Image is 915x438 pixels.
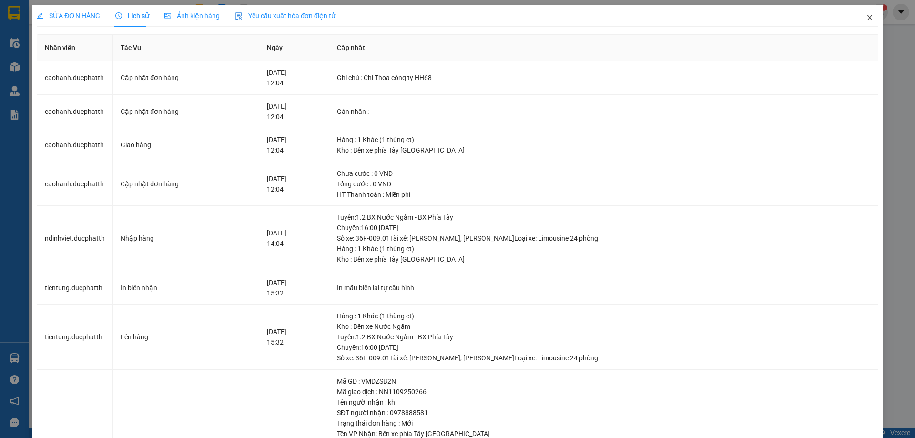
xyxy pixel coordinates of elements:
span: Ảnh kiện hàng [164,12,220,20]
div: Nhập hàng [121,233,251,244]
span: edit [37,12,43,19]
div: Hàng : 1 Khác (1 thùng ct) [337,134,870,145]
td: caohanh.ducphatth [37,61,113,95]
div: Ghi chú : Chị Thoa công ty HH68 [337,72,870,83]
div: Kho : Bến xe Nước Ngầm [337,321,870,332]
th: Ngày [259,35,329,61]
div: [DATE] 12:04 [267,101,321,122]
div: [DATE] 15:32 [267,326,321,347]
div: Mã giao dịch : NN1109250266 [337,387,870,397]
span: close [866,14,874,21]
div: Tổng cước : 0 VND [337,179,870,189]
div: [DATE] 14:04 [267,228,321,249]
div: Hàng : 1 Khác (1 thùng ct) [337,244,870,254]
div: Lên hàng [121,332,251,342]
div: Cập nhật đơn hàng [121,106,251,117]
span: picture [164,12,171,19]
span: Lịch sử [115,12,149,20]
div: Cập nhật đơn hàng [121,72,251,83]
div: [DATE] 12:04 [267,173,321,194]
button: Close [856,5,883,31]
div: Hàng : 1 Khác (1 thùng ct) [337,311,870,321]
img: icon [235,12,243,20]
div: [DATE] 12:04 [267,67,321,88]
th: Nhân viên [37,35,113,61]
span: Yêu cầu xuất hóa đơn điện tử [235,12,335,20]
td: tientung.ducphatth [37,271,113,305]
div: [DATE] 15:32 [267,277,321,298]
div: Cập nhật đơn hàng [121,179,251,189]
td: caohanh.ducphatth [37,128,113,162]
div: Chưa cước : 0 VND [337,168,870,179]
div: Tuyến : 1.2 BX Nước Ngầm - BX Phía Tây Chuyến: 16:00 [DATE] Số xe: 36F-009.01 Tài xế: [PERSON_NAM... [337,212,870,244]
span: clock-circle [115,12,122,19]
div: Kho : Bến xe phía Tây [GEOGRAPHIC_DATA] [337,145,870,155]
div: Tên người nhận : kh [337,397,870,407]
div: Tuyến : 1.2 BX Nước Ngầm - BX Phía Tây Chuyến: 16:00 [DATE] Số xe: 36F-009.01 Tài xế: [PERSON_NAM... [337,332,870,363]
td: caohanh.ducphatth [37,162,113,206]
div: Mã GD : VMDZSB2N [337,376,870,387]
td: caohanh.ducphatth [37,95,113,129]
div: Kho : Bến xe phía Tây [GEOGRAPHIC_DATA] [337,254,870,265]
span: SỬA ĐƠN HÀNG [37,12,100,20]
div: [DATE] 12:04 [267,134,321,155]
div: Giao hàng [121,140,251,150]
div: Trạng thái đơn hàng : Mới [337,418,870,428]
th: Cập nhật [329,35,878,61]
div: SĐT người nhận : 0978888581 [337,407,870,418]
th: Tác Vụ [113,35,259,61]
div: Gán nhãn : [337,106,870,117]
div: In biên nhận [121,283,251,293]
td: ndinhviet.ducphatth [37,206,113,271]
div: HT Thanh toán : Miễn phí [337,189,870,200]
td: tientung.ducphatth [37,305,113,370]
div: In mẫu biên lai tự cấu hình [337,283,870,293]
